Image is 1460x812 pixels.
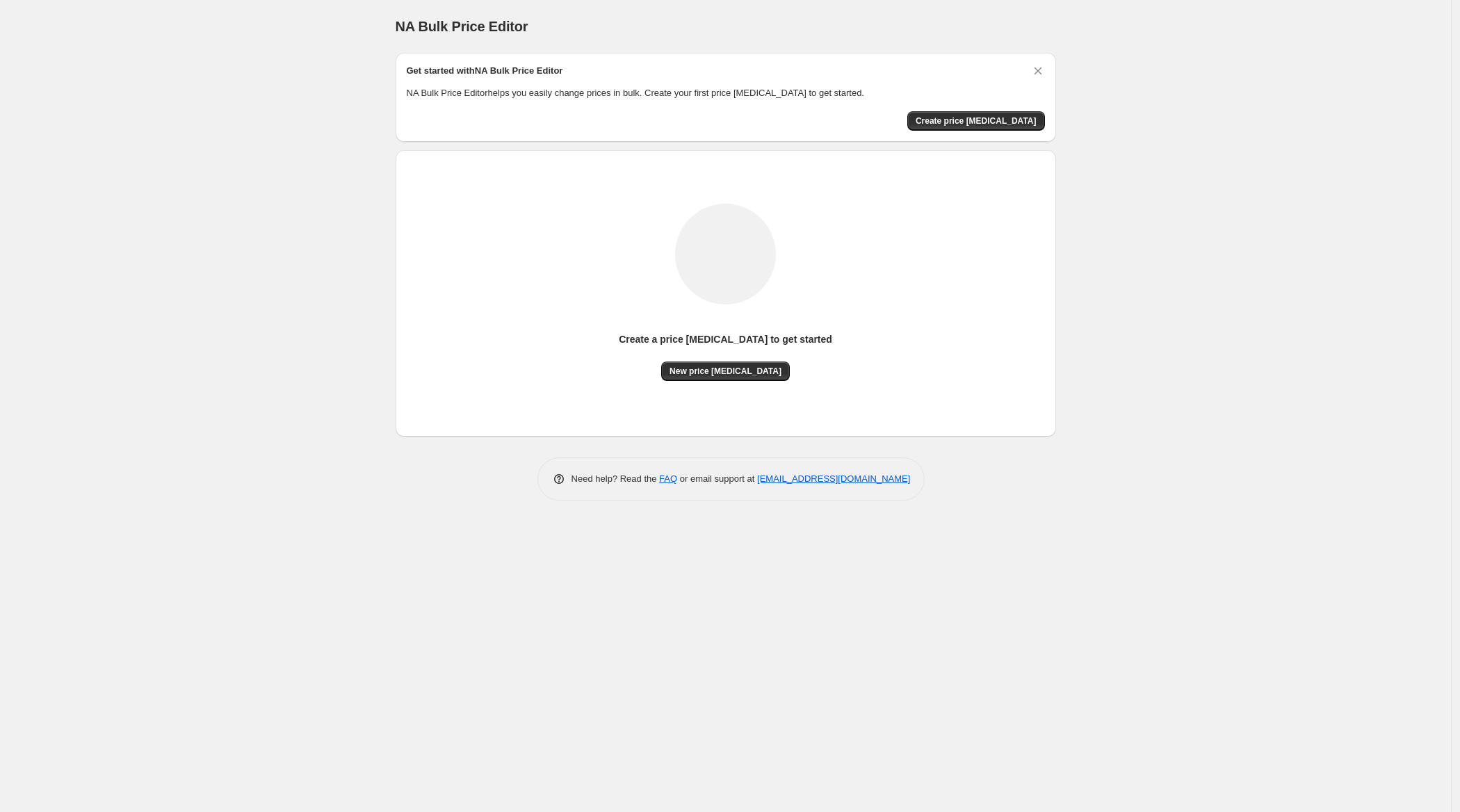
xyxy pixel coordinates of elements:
span: New price [MEDICAL_DATA] [670,366,781,377]
a: [EMAIL_ADDRESS][DOMAIN_NAME] [757,473,910,484]
button: New price [MEDICAL_DATA] [661,362,790,381]
button: Create price change job [907,111,1045,131]
span: Create price [MEDICAL_DATA] [916,115,1037,127]
p: Create a price [MEDICAL_DATA] to get started [619,332,832,346]
h2: Get started with NA Bulk Price Editor [407,64,563,78]
a: FAQ [659,473,677,484]
button: Dismiss card [1031,64,1045,78]
p: NA Bulk Price Editor helps you easily change prices in bulk. Create your first price [MEDICAL_DAT... [407,86,1045,100]
span: NA Bulk Price Editor [396,19,528,34]
span: or email support at [677,473,757,484]
span: Need help? Read the [571,473,660,484]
